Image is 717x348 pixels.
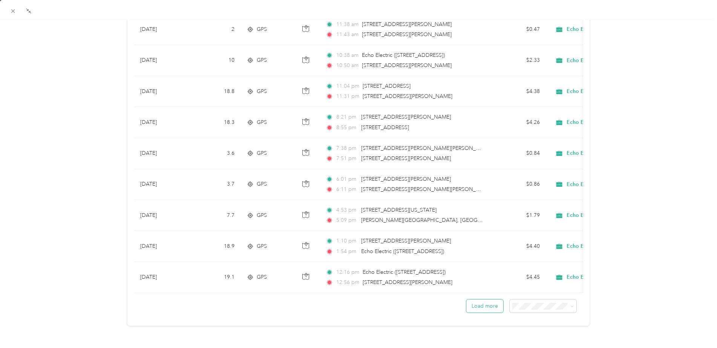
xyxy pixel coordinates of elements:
[675,306,717,348] iframe: Everlance-gr Chat Button Frame
[134,14,191,45] td: [DATE]
[363,279,452,285] span: [STREET_ADDRESS][PERSON_NAME]
[336,278,359,287] span: 12:56 pm
[361,238,451,244] span: [STREET_ADDRESS][PERSON_NAME]
[134,107,191,138] td: [DATE]
[361,207,437,213] span: [STREET_ADDRESS][US_STATE]
[191,45,241,76] td: 10
[567,57,599,64] span: Echo Electric
[493,138,546,169] td: $0.84
[134,138,191,169] td: [DATE]
[257,242,267,250] span: GPS
[493,76,546,107] td: $4.38
[363,93,452,99] span: [STREET_ADDRESS][PERSON_NAME]
[361,217,599,223] span: [PERSON_NAME][GEOGRAPHIC_DATA], [GEOGRAPHIC_DATA][US_STATE], [GEOGRAPHIC_DATA]
[191,138,241,169] td: 3.6
[493,14,546,45] td: $0.47
[191,76,241,107] td: 18.8
[363,83,411,89] span: [STREET_ADDRESS]
[361,145,493,151] span: [STREET_ADDRESS][PERSON_NAME][PERSON_NAME]
[336,144,358,153] span: 7:38 pm
[191,169,241,200] td: 3.7
[191,107,241,138] td: 18.3
[493,262,546,293] td: $4.45
[336,20,358,29] span: 11:38 am
[336,82,359,90] span: 11:04 pm
[257,149,267,157] span: GPS
[191,231,241,262] td: 18.9
[336,268,359,276] span: 12:16 pm
[336,113,358,121] span: 8:21 pm
[257,180,267,188] span: GPS
[361,186,493,192] span: [STREET_ADDRESS][PERSON_NAME][PERSON_NAME]
[363,269,446,275] span: Echo Electric ([STREET_ADDRESS])
[257,25,267,34] span: GPS
[493,231,546,262] td: $4.40
[361,176,451,182] span: [STREET_ADDRESS][PERSON_NAME]
[361,155,451,162] span: [STREET_ADDRESS][PERSON_NAME]
[361,248,444,255] span: Echo Electric ([STREET_ADDRESS])
[134,231,191,262] td: [DATE]
[191,14,241,45] td: 2
[567,150,599,157] span: Echo Electric
[257,273,267,281] span: GPS
[257,118,267,127] span: GPS
[257,56,267,64] span: GPS
[567,119,599,126] span: Echo Electric
[257,211,267,220] span: GPS
[567,181,599,188] span: Echo Electric
[336,247,358,256] span: 1:54 pm
[336,31,358,39] span: 11:43 am
[336,206,358,214] span: 4:53 pm
[336,185,358,194] span: 6:11 pm
[567,274,599,281] span: Echo Electric
[567,243,599,250] span: Echo Electric
[567,88,599,95] span: Echo Electric
[336,61,358,70] span: 10:50 am
[336,154,358,163] span: 7:51 pm
[336,92,359,101] span: 11:31 pm
[567,212,599,219] span: Echo Electric
[466,299,503,313] button: Load more
[191,200,241,231] td: 7.7
[362,21,452,27] span: [STREET_ADDRESS][PERSON_NAME]
[493,107,546,138] td: $4.26
[493,169,546,200] td: $0.86
[362,31,452,38] span: [STREET_ADDRESS][PERSON_NAME]
[336,51,358,60] span: 10:38 am
[336,237,358,245] span: 1:10 pm
[134,262,191,293] td: [DATE]
[257,87,267,96] span: GPS
[493,200,546,231] td: $1.79
[493,45,546,76] td: $2.33
[336,175,358,183] span: 6:01 pm
[191,262,241,293] td: 19.1
[134,200,191,231] td: [DATE]
[362,62,452,69] span: [STREET_ADDRESS][PERSON_NAME]
[134,169,191,200] td: [DATE]
[567,26,599,33] span: Echo Electric
[134,76,191,107] td: [DATE]
[336,216,358,224] span: 5:09 pm
[361,124,409,131] span: [STREET_ADDRESS]
[134,45,191,76] td: [DATE]
[362,52,445,58] span: Echo Electric ([STREET_ADDRESS])
[336,124,358,132] span: 8:55 pm
[361,114,451,120] span: [STREET_ADDRESS][PERSON_NAME]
